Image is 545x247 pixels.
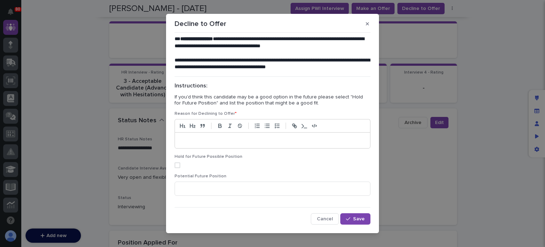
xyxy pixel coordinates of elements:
p: How can we help? [7,40,129,51]
span: Save [353,216,365,221]
span: Hold for Future Possible Position [175,155,242,159]
a: 📖Help Docs [4,87,42,100]
p: Welcome 👋 [7,28,129,40]
a: 🔗Onboarding Call [42,87,93,100]
span: Pylon [71,132,86,137]
button: Save [340,213,370,225]
span: Potential Future Position [175,174,226,178]
span: Reason for Declining to Offer [175,112,237,116]
h2: Instructions: [175,82,370,89]
span: Onboarding Call [51,90,90,97]
span: Cancel [317,216,333,221]
button: Cancel [311,213,339,225]
p: Decline to Offer [175,20,226,28]
button: Start new chat [121,112,129,121]
div: 🔗 [44,91,50,96]
span: Help Docs [14,90,39,97]
p: If you'd think this candidate may be a good option in the future please select "Hold for Future P... [175,94,370,106]
div: 📖 [7,91,13,96]
a: Powered byPylon [50,131,86,137]
img: 1736555164131-43832dd5-751b-4058-ba23-39d91318e5a0 [7,110,20,123]
img: Stacker [7,7,21,21]
div: Start new chat [24,110,116,117]
div: We're offline, we will be back soon! [24,117,99,123]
